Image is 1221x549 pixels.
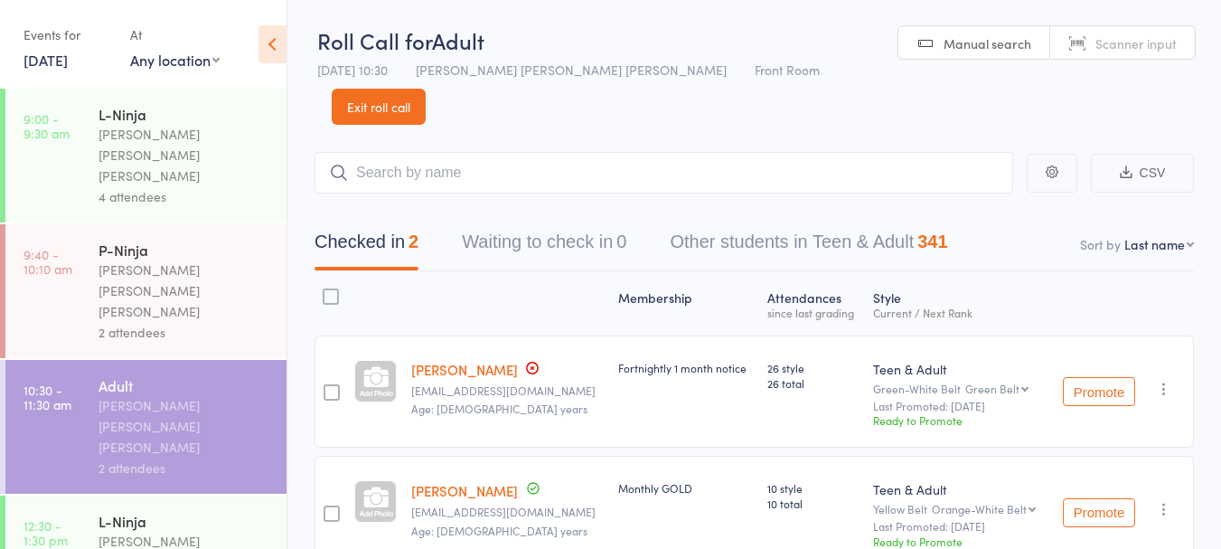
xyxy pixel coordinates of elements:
[1063,498,1135,527] button: Promote
[767,307,859,318] div: since last grading
[873,534,1043,549] div: Ready to Promote
[409,232,418,251] div: 2
[932,503,1027,515] div: Orange-White Belt
[99,240,271,260] div: P-Ninja
[462,222,626,270] button: Waiting to check in0
[767,480,859,496] span: 10 style
[99,260,271,322] div: [PERSON_NAME] [PERSON_NAME] [PERSON_NAME]
[5,224,286,358] a: 9:40 -10:10 amP-Ninja[PERSON_NAME] [PERSON_NAME] [PERSON_NAME]2 attendees
[411,523,587,538] span: Age: [DEMOGRAPHIC_DATA] years
[411,401,587,416] span: Age: [DEMOGRAPHIC_DATA] years
[5,89,286,222] a: 9:00 -9:30 amL-Ninja[PERSON_NAME] [PERSON_NAME] [PERSON_NAME]4 attendees
[432,25,484,55] span: Adult
[618,480,753,496] div: Monthly GOLD
[767,375,859,391] span: 26 total
[618,360,753,375] div: Fortnightly 1 month notice
[411,360,518,379] a: [PERSON_NAME]
[317,25,432,55] span: Roll Call for
[873,412,1043,428] div: Ready to Promote
[99,322,271,343] div: 2 attendees
[23,247,72,276] time: 9:40 - 10:10 am
[130,20,220,50] div: At
[1063,377,1135,406] button: Promote
[317,61,388,79] span: [DATE] 10:30
[873,503,1043,515] div: Yellow Belt
[99,395,271,458] div: [PERSON_NAME] [PERSON_NAME] [PERSON_NAME]
[917,232,947,251] div: 341
[99,186,271,207] div: 4 attendees
[99,458,271,478] div: 2 attendees
[1091,154,1194,193] button: CSV
[130,50,220,70] div: Any location
[760,279,866,327] div: Atten­dances
[1124,235,1185,253] div: Last name
[767,496,859,511] span: 10 total
[873,480,1043,498] div: Teen & Adult
[99,375,271,395] div: Adult
[332,89,426,125] a: Exit roll call
[755,61,820,79] span: Front Room
[866,279,1050,327] div: Style
[315,152,1013,194] input: Search by name
[99,511,271,531] div: L-Ninja
[99,124,271,186] div: [PERSON_NAME] [PERSON_NAME] [PERSON_NAME]
[611,279,760,327] div: Membership
[670,222,947,270] button: Other students in Teen & Adult341
[411,384,604,397] small: unknown@ggg.com
[965,383,1019,394] div: Green Belt
[23,20,112,50] div: Events for
[1095,34,1177,52] span: Scanner input
[23,111,70,140] time: 9:00 - 9:30 am
[416,61,727,79] span: [PERSON_NAME] [PERSON_NAME] [PERSON_NAME]
[616,232,626,251] div: 0
[1080,235,1121,253] label: Sort by
[99,104,271,124] div: L-Ninja
[767,360,859,375] span: 26 style
[411,481,518,500] a: [PERSON_NAME]
[873,520,1043,533] small: Last Promoted: [DATE]
[873,400,1043,412] small: Last Promoted: [DATE]
[873,383,1043,394] div: Green-White Belt
[873,307,1043,318] div: Current / Next Rank
[23,383,71,412] time: 10:30 - 11:30 am
[873,360,1043,378] div: Teen & Adult
[5,360,286,494] a: 10:30 -11:30 amAdult[PERSON_NAME] [PERSON_NAME] [PERSON_NAME]2 attendees
[315,222,418,270] button: Checked in2
[944,34,1031,52] span: Manual search
[23,518,68,547] time: 12:30 - 1:30 pm
[411,506,604,518] small: vivienlu920@hotmail.com
[23,50,68,70] a: [DATE]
